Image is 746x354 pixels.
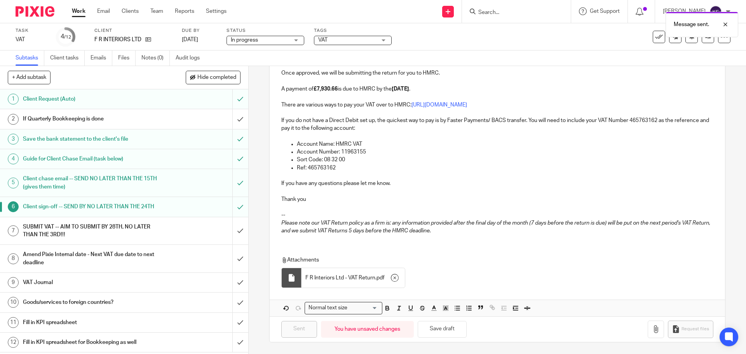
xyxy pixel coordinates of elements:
[411,102,467,108] a: [URL][DOMAIN_NAME]
[16,6,54,17] img: Pixie
[23,277,157,288] h1: VAT Journal
[418,321,467,338] button: Save draft
[150,7,163,15] a: Team
[281,69,713,77] p: Once approved, we will be submitting the return for you to HMRC.
[175,7,194,15] a: Reports
[305,274,375,282] span: F R Interiors Ltd - VAT Return
[302,268,405,288] div: .
[8,201,19,212] div: 6
[182,28,217,34] label: Due by
[61,32,71,41] div: 4
[297,140,713,148] p: Account Name: HMRC VAT
[23,153,157,165] h1: Guide for Client Chase Email (task below)
[23,337,157,348] h1: Fill in KPI spreadsheet for Bookkeeping as well
[23,173,157,193] h1: Client chase email -- SEND NO LATER THAN THE 15TH (gives them time)
[8,297,19,308] div: 10
[16,28,47,34] label: Task
[231,37,258,43] span: In progress
[94,28,172,34] label: Client
[8,225,19,236] div: 7
[281,256,699,264] p: Attachments
[321,321,414,338] div: You have unsaved changes
[682,326,709,332] span: Request files
[50,51,85,66] a: Client tasks
[8,114,19,125] div: 2
[281,321,317,338] input: Sent
[97,7,110,15] a: Email
[8,253,19,264] div: 8
[8,277,19,288] div: 9
[8,178,19,188] div: 5
[307,304,349,312] span: Normal text size
[8,71,51,84] button: + Add subtask
[314,28,392,34] label: Tags
[314,86,338,92] strong: £7,930.66
[176,51,206,66] a: Audit logs
[23,133,157,145] h1: Save the bank statement to the client's file
[23,317,157,328] h1: Fill in KPI spreadsheet
[668,321,713,338] button: Request files
[281,220,711,234] em: Please note our VAT Return policy as a firm is: any information provided after the final day of t...
[8,153,19,164] div: 4
[674,21,709,28] p: Message sent.
[72,7,85,15] a: Work
[318,37,328,43] span: VAT
[64,35,71,39] small: /12
[23,201,157,213] h1: Client sign-off -- SEND BY NO LATER THAN THE 24TH
[23,221,157,241] h1: SUBMIT VAT -- AIM TO SUBMIT BY 28TH, NO LATER THAN THE 3RD!!!
[709,5,722,18] img: svg%3E
[350,304,378,312] input: Search for option
[297,156,713,164] p: Sort Code: 08 32 00
[8,94,19,105] div: 1
[122,7,139,15] a: Clients
[91,51,112,66] a: Emails
[8,337,19,348] div: 12
[297,148,713,156] p: Account Number: 11963155
[281,85,713,93] p: A payment of is due to HMRC by the .
[376,274,385,282] span: pdf
[392,86,409,92] strong: [DATE]
[182,37,198,42] span: [DATE]
[281,117,713,133] p: If you do not have a Direct Debit set up, the quickest way to pay is by Faster Payments/ BACS tra...
[8,317,19,328] div: 11
[227,28,304,34] label: Status
[16,51,44,66] a: Subtasks
[206,7,227,15] a: Settings
[281,101,713,109] p: There are various ways to pay your VAT over to HMRC:
[16,36,47,44] div: VAT
[23,93,157,105] h1: Client Request (Auto)
[281,211,713,219] p: --
[297,164,713,172] p: Ref: 465763162
[281,180,713,187] p: If you have any questions please let me know.
[141,51,170,66] a: Notes (0)
[197,75,236,81] span: Hide completed
[94,36,141,44] p: F R INTERIORS LTD
[23,249,157,269] h1: Amend Pixie Internal date - Next VAT due date to next deadline
[8,134,19,145] div: 3
[305,302,382,314] div: Search for option
[23,113,157,125] h1: If Quarterly Bookkeeping is done
[281,195,713,203] p: Thank you
[186,71,241,84] button: Hide completed
[23,296,157,308] h1: Goods/services to foreign countries?
[118,51,136,66] a: Files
